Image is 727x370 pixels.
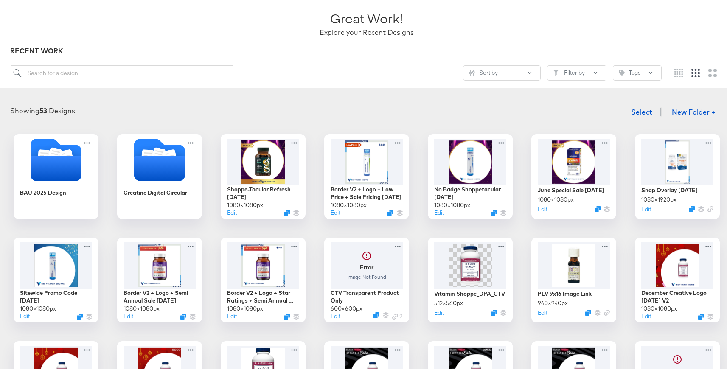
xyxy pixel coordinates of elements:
svg: Duplicate [180,312,186,318]
div: Border V2 + Logo + Star Ratings + Semi Annual Sale [DATE] [227,287,299,303]
button: Edit [434,307,444,315]
svg: Duplicate [595,205,601,210]
div: 1080 × 1080 px [641,303,677,311]
div: Snap Overlay [DATE]1080×1920pxEditDuplicate [635,132,720,217]
div: Snap Overlay [DATE] [641,185,698,193]
svg: Link [604,308,610,314]
div: 2 [392,311,403,319]
div: 1080 × 1080 px [227,303,263,311]
button: Edit [641,204,651,212]
svg: Link [392,312,398,318]
div: 1080 × 1080 px [20,303,56,311]
div: December Creative Logo [DATE] V2 [641,287,713,303]
svg: Folder [14,137,98,179]
button: Edit [434,207,444,215]
div: Creatine Digital Circular [117,132,202,217]
button: Edit [538,204,547,212]
strong: 53 [40,105,48,113]
div: Border V2 + Logo + Star Ratings + Semi Annual Sale [DATE]1080×1080pxEditDuplicate [221,236,306,321]
div: CTV Transparent Product Only [331,287,403,303]
div: 1080 × 1080 px [434,199,470,207]
div: Creatine Digital Circular [124,187,187,195]
div: 1080 × 1080 px [331,199,367,207]
svg: Sliders [469,68,475,74]
div: RECENT WORK [11,45,723,54]
button: New Folder + [665,103,723,119]
div: 600 × 600 px [331,303,362,311]
div: PLV 9x16 Image Link940×940pxEditDuplicate [531,236,616,321]
div: 1080 × 1920 px [641,194,676,202]
button: Edit [331,311,340,319]
button: Edit [538,307,547,315]
button: Edit [331,207,340,215]
button: TagTags [613,64,662,79]
div: Border V2 + Logo + Low Price + Sale Pricing [DATE]1080×1080pxEditDuplicate [324,132,409,217]
svg: Medium grid [691,67,700,76]
svg: Filter [553,68,559,74]
div: Shoppe-Tacular Refresh [DATE] [227,184,299,199]
span: Select [631,104,653,116]
div: 1080 × 1080 px [124,303,160,311]
div: 1080 × 1080 px [538,194,574,202]
button: Edit [227,207,237,215]
button: Edit [20,311,30,319]
div: June Special Sale [DATE] [538,185,604,193]
div: PLV 9x16 Image Link [538,288,592,296]
div: Border V2 + Logo + Semi Annual Sale [DATE] [124,287,196,303]
button: Edit [641,311,651,319]
button: FilterFilter by [547,64,606,79]
button: Edit [227,311,237,319]
button: Edit [124,311,133,319]
svg: Duplicate [77,312,83,318]
input: Search for a design [11,64,234,79]
div: Sitewide Promo Code [DATE]1080×1080pxEditDuplicate [14,236,98,321]
div: Great Work! [331,8,403,26]
div: Vitamin Shoppe_DPA_CTV [434,288,505,296]
svg: Small grid [674,67,683,76]
svg: Duplicate [284,312,290,318]
div: Vitamin Shoppe_DPA_CTV512×560pxEditDuplicate [428,236,513,321]
svg: Duplicate [373,311,379,317]
svg: Duplicate [387,208,393,214]
div: June Special Sale [DATE]1080×1080pxEditDuplicate [531,132,616,217]
svg: Duplicate [491,208,497,214]
div: BAU 2025 Design [20,187,66,195]
div: 940 × 940 px [538,297,568,306]
div: ErrorImage Not FoundCTV Transparent Product Only600×600pxEditDuplicateLink 2 [324,236,409,321]
div: Border V2 + Logo + Semi Annual Sale [DATE]1080×1080pxEditDuplicate [117,236,202,321]
button: SlidersSort by [463,64,541,79]
div: December Creative Logo [DATE] V21080×1080pxEditDuplicate [635,236,720,321]
svg: Duplicate [585,308,591,314]
div: 512 × 560 px [434,297,463,306]
svg: Duplicate [689,205,695,210]
div: Border V2 + Logo + Low Price + Sale Pricing [DATE] [331,184,403,199]
svg: Duplicate [284,208,290,214]
div: No Badge Shoppetacular [DATE]1080×1080pxEditDuplicate [428,132,513,217]
svg: Folder [117,137,202,179]
div: No Badge Shoppetacular [DATE] [434,184,506,199]
div: BAU 2025 Design [14,132,98,217]
button: Select [628,102,656,119]
div: 1080 × 1080 px [227,199,263,207]
div: Sitewide Promo Code [DATE] [20,287,92,303]
svg: Large grid [708,67,717,76]
svg: Link [707,205,713,210]
svg: Duplicate [698,312,704,318]
div: Explore your Recent Designs [320,26,414,36]
div: Shoppe-Tacular Refresh [DATE]1080×1080pxEditDuplicate [221,132,306,217]
div: Showing Designs [11,104,76,114]
svg: Duplicate [491,308,497,314]
svg: Tag [619,68,625,74]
